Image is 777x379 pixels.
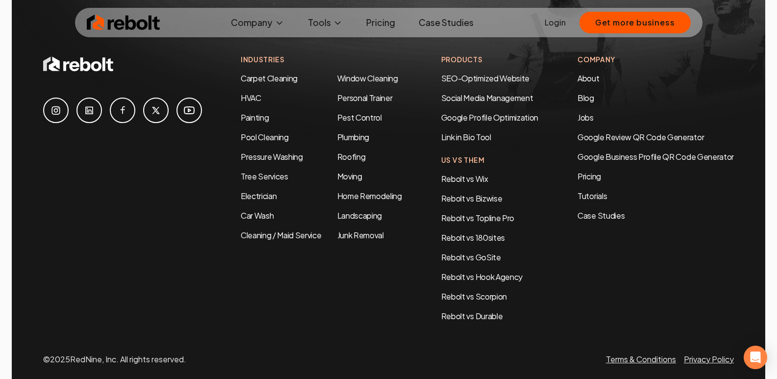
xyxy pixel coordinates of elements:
[545,17,566,28] a: Login
[337,171,362,181] a: Moving
[441,174,488,184] a: Rebolt vs Wix
[43,354,186,365] p: © 2025 RedNine, Inc. All rights reserved.
[441,93,533,103] a: Social Media Management
[441,54,538,65] h4: Products
[441,232,505,243] a: Rebolt vs 180sites
[337,93,393,103] a: Personal Trainer
[337,132,369,142] a: Plumbing
[337,230,384,240] a: Junk Removal
[577,190,734,202] a: Tutorials
[241,230,322,240] a: Cleaning / Maid Service
[241,210,274,221] a: Car Wash
[577,152,734,162] a: Google Business Profile QR Code Generator
[441,132,491,142] a: Link in Bio Tool
[241,171,288,181] a: Tree Services
[337,191,402,201] a: Home Remodeling
[441,272,523,282] a: Rebolt vs Hook Agency
[337,152,366,162] a: Roofing
[744,346,767,369] div: Open Intercom Messenger
[241,112,269,123] a: Painting
[441,73,529,83] a: SEO-Optimized Website
[577,54,734,65] h4: Company
[300,13,351,32] button: Tools
[441,155,538,165] h4: Us Vs Them
[441,311,503,321] a: Rebolt vs Durable
[577,112,594,123] a: Jobs
[441,291,507,302] a: Rebolt vs Scorpion
[441,112,538,123] a: Google Profile Optimization
[358,13,403,32] a: Pricing
[241,73,298,83] a: Carpet Cleaning
[684,354,734,364] a: Privacy Policy
[577,132,704,142] a: Google Review QR Code Generator
[577,93,594,103] a: Blog
[241,152,303,162] a: Pressure Washing
[241,54,402,65] h4: Industries
[337,210,382,221] a: Landscaping
[411,13,481,32] a: Case Studies
[606,354,676,364] a: Terms & Conditions
[337,112,382,123] a: Pest Control
[441,193,502,203] a: Rebolt vs Bizwise
[441,213,514,223] a: Rebolt vs Topline Pro
[241,93,261,103] a: HVAC
[577,73,599,83] a: About
[579,12,691,33] button: Get more business
[241,132,289,142] a: Pool Cleaning
[441,252,501,262] a: Rebolt vs GoSite
[337,73,398,83] a: Window Cleaning
[577,171,734,182] a: Pricing
[87,13,160,32] img: Rebolt Logo
[223,13,292,32] button: Company
[577,210,734,222] a: Case Studies
[241,191,276,201] a: Electrician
